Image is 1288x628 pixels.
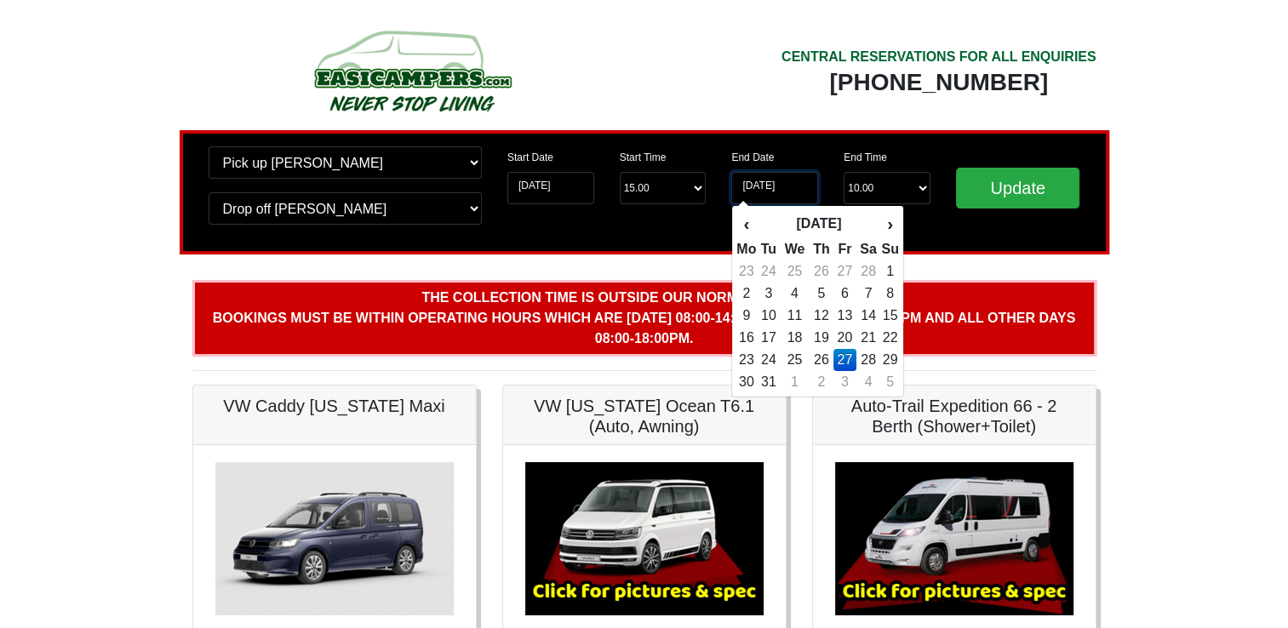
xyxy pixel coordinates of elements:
[781,47,1096,67] div: CENTRAL RESERVATIONS FOR ALL ENQUIRIES
[833,305,856,327] td: 13
[736,238,757,260] th: Mo
[833,238,856,260] th: Fr
[757,238,780,260] th: Tu
[956,168,1080,208] input: Update
[856,371,881,393] td: 4
[736,209,757,238] th: ‹
[844,150,887,165] label: End Time
[856,238,881,260] th: Sa
[620,150,667,165] label: Start Time
[810,260,834,283] td: 26
[856,327,881,349] td: 21
[780,305,809,327] td: 11
[757,305,780,327] td: 10
[757,209,880,238] th: [DATE]
[780,238,809,260] th: We
[781,67,1096,98] div: [PHONE_NUMBER]
[757,283,780,305] td: 3
[780,327,809,349] td: 18
[856,260,881,283] td: 28
[250,24,574,117] img: campers-checkout-logo.png
[215,462,454,615] img: VW Caddy California Maxi
[525,462,764,615] img: VW California Ocean T6.1 (Auto, Awning)
[880,371,899,393] td: 5
[507,172,594,204] input: Start Date
[507,150,553,165] label: Start Date
[830,396,1079,437] h5: Auto-Trail Expedition 66 - 2 Berth (Shower+Toilet)
[736,327,757,349] td: 16
[880,209,899,238] th: ›
[880,305,899,327] td: 15
[810,371,834,393] td: 2
[810,349,834,371] td: 26
[833,371,856,393] td: 3
[833,349,856,371] td: 27
[880,283,899,305] td: 8
[736,349,757,371] td: 23
[835,462,1073,615] img: Auto-Trail Expedition 66 - 2 Berth (Shower+Toilet)
[833,283,856,305] td: 6
[757,327,780,349] td: 17
[880,260,899,283] td: 1
[780,283,809,305] td: 4
[856,283,881,305] td: 7
[736,371,757,393] td: 30
[213,290,1075,345] b: The collection time is outside our normal office hours. Bookings must be within operating hours w...
[780,349,809,371] td: 25
[736,305,757,327] td: 9
[880,238,899,260] th: Su
[780,371,809,393] td: 1
[810,238,834,260] th: Th
[731,150,774,165] label: End Date
[880,349,899,371] td: 29
[833,260,856,283] td: 27
[736,283,757,305] td: 2
[520,396,769,437] h5: VW [US_STATE] Ocean T6.1 (Auto, Awning)
[210,396,459,416] h5: VW Caddy [US_STATE] Maxi
[731,172,818,204] input: Return Date
[780,260,809,283] td: 25
[880,327,899,349] td: 22
[856,349,881,371] td: 28
[757,371,780,393] td: 31
[833,327,856,349] td: 20
[810,327,834,349] td: 19
[810,283,834,305] td: 5
[736,260,757,283] td: 23
[856,305,881,327] td: 14
[757,349,780,371] td: 24
[810,305,834,327] td: 12
[757,260,780,283] td: 24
